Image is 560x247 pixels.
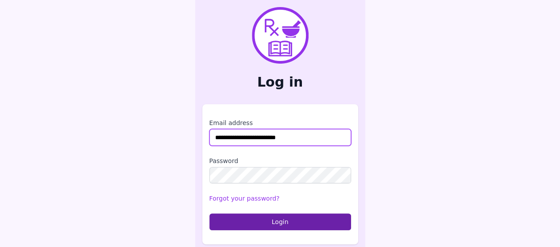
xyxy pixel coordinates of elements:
h2: Log in [202,74,358,90]
label: Email address [209,118,351,127]
img: PharmXellence Logo [252,7,309,64]
label: Password [209,156,351,165]
a: Forgot your password? [209,195,280,202]
button: Login [209,213,351,230]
